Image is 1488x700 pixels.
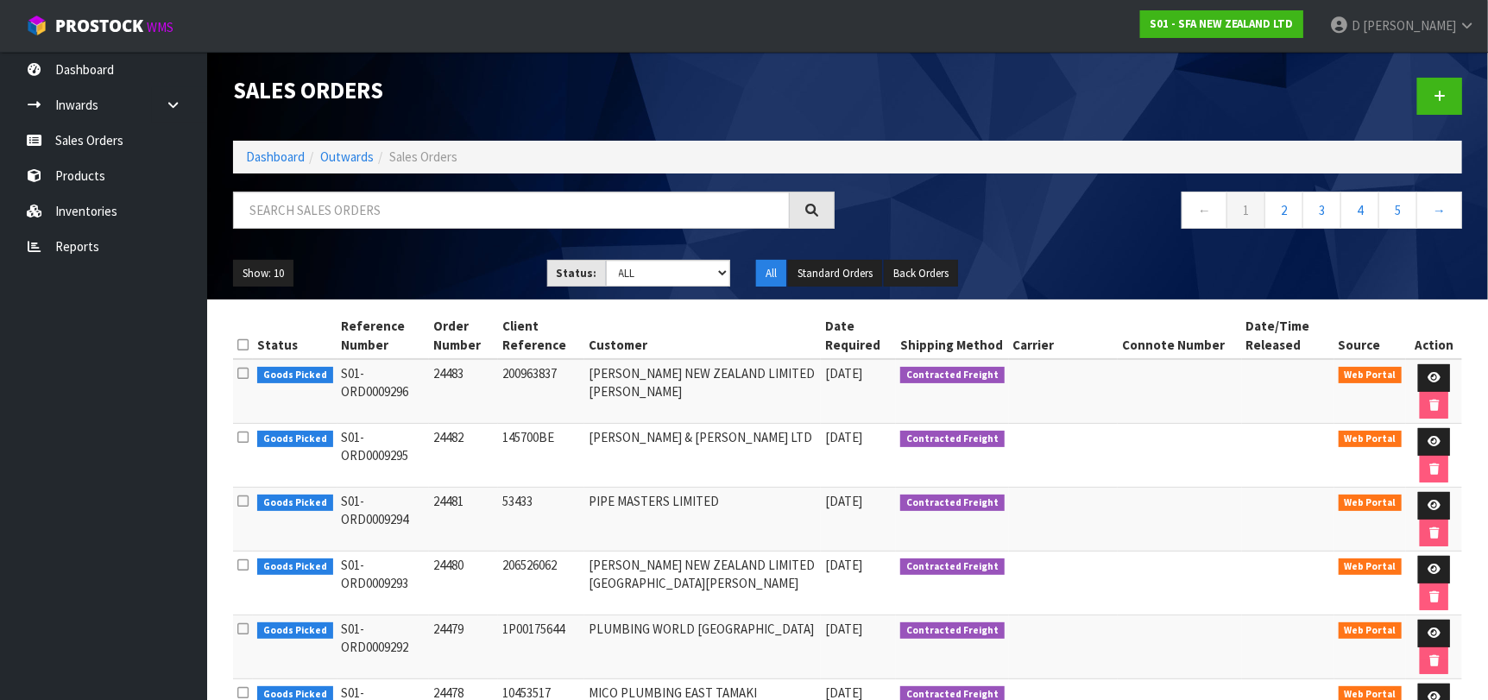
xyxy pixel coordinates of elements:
[26,15,47,36] img: cube-alt.png
[429,552,498,615] td: 24480
[900,431,1005,448] span: Contracted Freight
[584,359,821,424] td: [PERSON_NAME] NEW ZEALAND LIMITED [PERSON_NAME]
[825,429,862,445] span: [DATE]
[1339,431,1403,448] span: Web Portal
[1302,192,1341,229] a: 3
[1334,312,1407,359] th: Source
[337,488,430,552] td: S01-ORD0009294
[1339,558,1403,576] span: Web Portal
[147,19,173,35] small: WMS
[1352,17,1360,34] span: D
[584,312,821,359] th: Customer
[429,424,498,488] td: 24482
[429,488,498,552] td: 24481
[253,312,337,359] th: Status
[498,424,584,488] td: 145700BE
[1226,192,1265,229] a: 1
[257,367,333,384] span: Goods Picked
[1406,312,1462,359] th: Action
[1378,192,1417,229] a: 5
[900,622,1005,640] span: Contracted Freight
[900,367,1005,384] span: Contracted Freight
[825,621,862,637] span: [DATE]
[257,431,333,448] span: Goods Picked
[900,558,1005,576] span: Contracted Freight
[233,260,293,287] button: Show: 10
[257,495,333,512] span: Goods Picked
[257,622,333,640] span: Goods Picked
[1264,192,1303,229] a: 2
[429,312,498,359] th: Order Number
[337,424,430,488] td: S01-ORD0009295
[1182,192,1227,229] a: ←
[1118,312,1242,359] th: Connote Number
[429,359,498,424] td: 24483
[498,615,584,679] td: 1P00175644
[1416,192,1462,229] a: →
[584,488,821,552] td: PIPE MASTERS LIMITED
[1340,192,1379,229] a: 4
[1150,16,1294,31] strong: S01 - SFA NEW ZEALAND LTD
[788,260,882,287] button: Standard Orders
[1363,17,1456,34] span: [PERSON_NAME]
[584,615,821,679] td: PLUMBING WORLD [GEOGRAPHIC_DATA]
[756,260,786,287] button: All
[1009,312,1119,359] th: Carrier
[1242,312,1334,359] th: Date/Time Released
[825,557,862,573] span: [DATE]
[233,192,790,229] input: Search sales orders
[821,312,896,359] th: Date Required
[896,312,1009,359] th: Shipping Method
[498,359,584,424] td: 200963837
[337,552,430,615] td: S01-ORD0009293
[389,148,457,165] span: Sales Orders
[1339,495,1403,512] span: Web Portal
[861,192,1462,234] nav: Page navigation
[429,615,498,679] td: 24479
[498,312,584,359] th: Client Reference
[233,78,835,103] h1: Sales Orders
[1339,367,1403,384] span: Web Portal
[584,424,821,488] td: [PERSON_NAME] & [PERSON_NAME] LTD
[825,493,862,509] span: [DATE]
[55,15,143,37] span: ProStock
[337,359,430,424] td: S01-ORD0009296
[246,148,305,165] a: Dashboard
[257,558,333,576] span: Goods Picked
[884,260,958,287] button: Back Orders
[498,488,584,552] td: 53433
[825,365,862,382] span: [DATE]
[1339,622,1403,640] span: Web Portal
[320,148,374,165] a: Outwards
[557,266,597,281] strong: Status:
[337,312,430,359] th: Reference Number
[498,552,584,615] td: 206526062
[900,495,1005,512] span: Contracted Freight
[584,552,821,615] td: [PERSON_NAME] NEW ZEALAND LIMITED [GEOGRAPHIC_DATA][PERSON_NAME]
[337,615,430,679] td: S01-ORD0009292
